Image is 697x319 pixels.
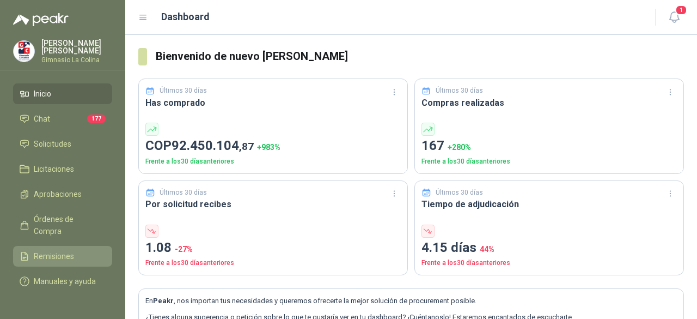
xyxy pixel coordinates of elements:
p: 4.15 días [421,238,677,258]
span: -27 % [175,245,193,254]
a: Órdenes de Compra [13,209,112,242]
p: 167 [421,136,677,157]
img: Logo peakr [13,13,69,26]
span: Órdenes de Compra [34,213,102,237]
button: 1 [664,8,684,27]
b: Peakr [153,297,174,305]
p: 1.08 [145,238,401,258]
p: Frente a los 30 días anteriores [145,258,401,268]
span: 177 [87,115,106,123]
a: Chat177 [13,109,112,129]
span: ,87 [239,140,254,153]
span: 44 % [480,245,494,254]
span: + 983 % [257,143,280,152]
span: Aprobaciones [34,188,82,200]
p: Últimos 30 días [160,188,207,198]
span: Manuales y ayuda [34,275,96,287]
h3: Has comprado [145,96,401,110]
span: + 280 % [448,143,471,152]
h3: Tiempo de adjudicación [421,197,677,211]
h3: Compras realizadas [421,96,677,110]
p: Últimos 30 días [436,86,483,96]
img: Company Logo [14,41,34,62]
h3: Bienvenido de nuevo [PERSON_NAME] [156,48,684,65]
p: COP [145,136,401,157]
p: Últimos 30 días [160,86,207,96]
p: En , nos importan tus necesidades y queremos ofrecerte la mejor solución de procurement posible. [145,296,677,306]
a: Solicitudes [13,134,112,154]
span: Licitaciones [34,163,74,175]
p: Últimos 30 días [436,188,483,198]
p: [PERSON_NAME] [PERSON_NAME] [41,39,112,55]
a: Licitaciones [13,159,112,179]
a: Inicio [13,83,112,104]
p: Frente a los 30 días anteriores [421,157,677,167]
span: Inicio [34,88,51,100]
span: Remisiones [34,250,74,262]
span: 1 [675,5,687,15]
p: Frente a los 30 días anteriores [421,258,677,268]
h3: Por solicitud recibes [145,197,401,211]
span: 92.450.104 [172,138,254,153]
a: Remisiones [13,246,112,267]
a: Aprobaciones [13,184,112,204]
h1: Dashboard [161,9,210,25]
p: Frente a los 30 días anteriores [145,157,401,167]
a: Manuales y ayuda [13,271,112,292]
span: Chat [34,113,50,125]
span: Solicitudes [34,138,71,150]
p: Gimnasio La Colina [41,57,112,63]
